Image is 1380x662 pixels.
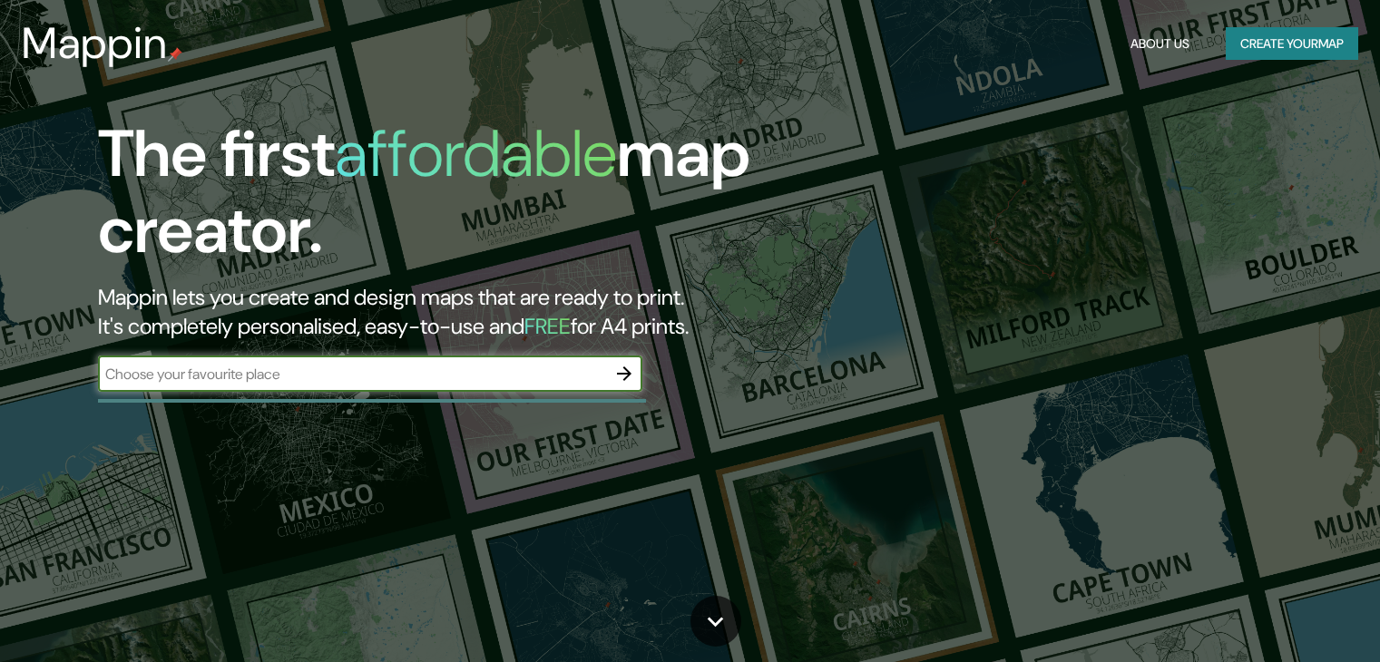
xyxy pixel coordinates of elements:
h5: FREE [524,312,571,340]
h2: Mappin lets you create and design maps that are ready to print. It's completely personalised, eas... [98,283,788,341]
button: Create yourmap [1226,27,1358,61]
h3: Mappin [22,18,168,69]
iframe: Help widget launcher [1219,591,1360,642]
input: Choose your favourite place [98,364,606,385]
h1: affordable [335,112,617,196]
h1: The first map creator. [98,116,788,283]
button: About Us [1123,27,1197,61]
img: mappin-pin [168,47,182,62]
